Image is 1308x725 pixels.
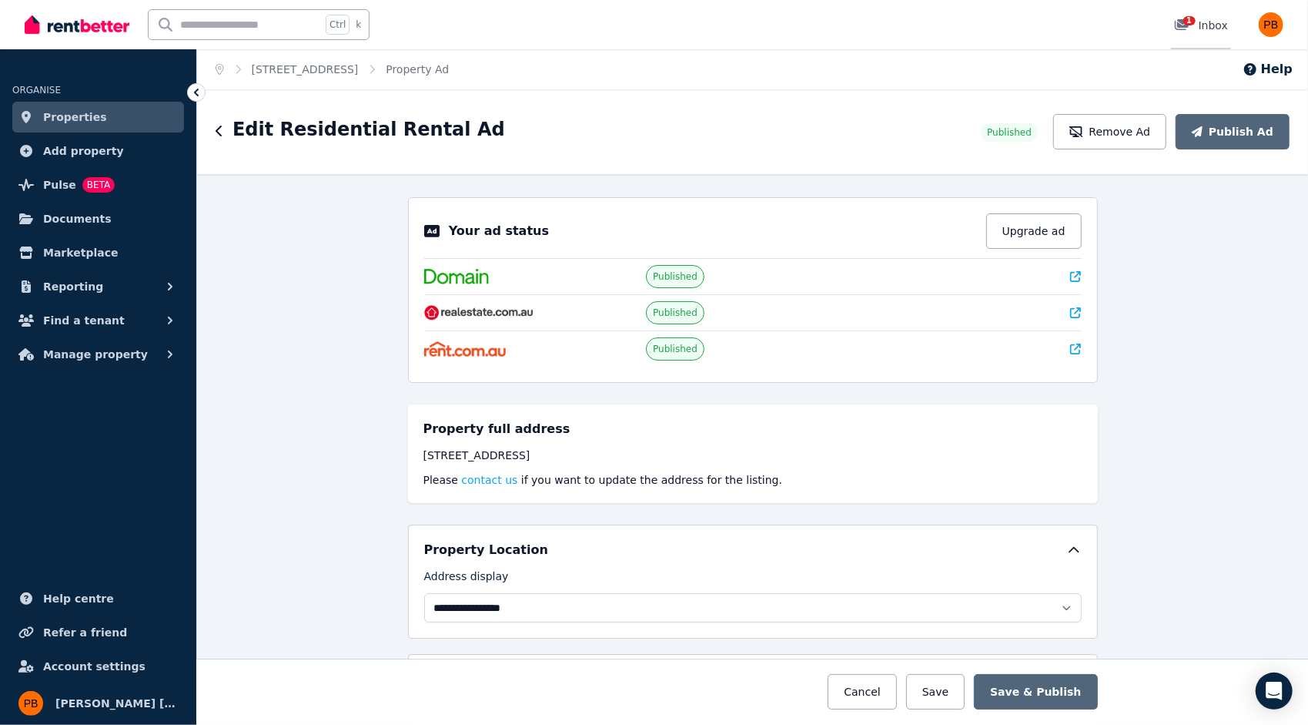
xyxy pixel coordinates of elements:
[12,651,184,682] a: Account settings
[43,176,76,194] span: Pulse
[18,691,43,716] img: Petar Bijelac Petar Bijelac
[25,13,129,36] img: RentBetter
[82,177,115,193] span: BETA
[1176,114,1290,149] button: Publish Ad
[828,674,896,710] button: Cancel
[12,170,184,200] a: PulseBETA
[974,674,1097,710] button: Save & Publish
[43,210,112,228] span: Documents
[1174,18,1228,33] div: Inbox
[252,63,359,76] a: [STREET_ADDRESS]
[423,420,570,438] h5: Property full address
[232,117,505,142] h1: Edit Residential Rental Ad
[424,305,534,321] img: RealEstate.com.au
[12,237,184,268] a: Marketplace
[326,15,350,35] span: Ctrl
[43,311,125,330] span: Find a tenant
[987,126,1032,139] span: Published
[1053,114,1166,149] button: Remove Ad
[424,341,507,357] img: Rent.com.au
[12,617,184,648] a: Refer a friend
[1259,12,1283,37] img: Petar Bijelac Petar Bijelac
[43,243,118,262] span: Marketplace
[653,343,697,355] span: Published
[12,102,184,133] a: Properties
[55,694,178,713] span: [PERSON_NAME] [PERSON_NAME]
[424,269,489,284] img: Domain.com.au
[1243,60,1293,79] button: Help
[12,85,61,96] span: ORGANISE
[356,18,361,31] span: k
[424,569,509,590] label: Address display
[43,657,146,676] span: Account settings
[12,271,184,302] button: Reporting
[12,305,184,336] button: Find a tenant
[12,136,184,166] a: Add property
[43,142,124,160] span: Add property
[43,108,107,126] span: Properties
[424,541,548,559] h5: Property Location
[461,472,517,488] button: contact us
[986,213,1082,249] button: Upgrade ad
[12,583,184,614] a: Help centre
[12,203,184,234] a: Documents
[423,448,1082,463] div: [STREET_ADDRESS]
[43,345,148,364] span: Manage property
[43,623,127,642] span: Refer a friend
[653,307,697,319] span: Published
[386,63,449,76] a: Property Ad
[12,339,184,370] button: Manage property
[43,277,103,296] span: Reporting
[906,674,965,710] button: Save
[449,222,549,240] p: Your ad status
[1183,16,1196,25] span: 1
[43,589,114,608] span: Help centre
[423,472,1082,488] p: Please if you want to update the address for the listing.
[653,270,697,283] span: Published
[197,49,467,89] nav: Breadcrumb
[1256,673,1293,710] div: Open Intercom Messenger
